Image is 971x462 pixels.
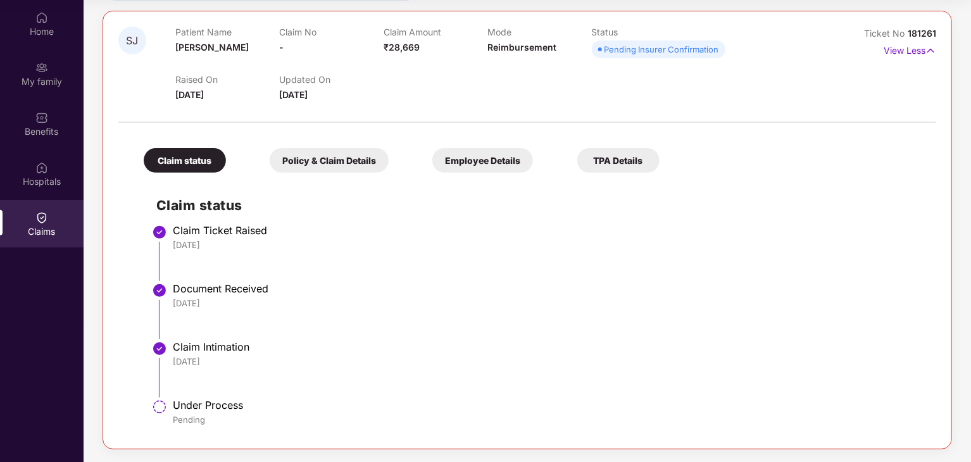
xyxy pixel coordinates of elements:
[173,239,924,251] div: [DATE]
[577,148,660,173] div: TPA Details
[884,41,936,58] p: View Less
[175,42,249,53] span: [PERSON_NAME]
[175,89,204,100] span: [DATE]
[152,225,167,240] img: svg+xml;base64,PHN2ZyBpZD0iU3RlcC1Eb25lLTMyeDMyIiB4bWxucz0iaHR0cDovL3d3dy53My5vcmcvMjAwMC9zdmciIH...
[173,414,924,425] div: Pending
[144,148,226,173] div: Claim status
[173,224,924,237] div: Claim Ticket Raised
[487,42,556,53] span: Reimbursement
[156,195,924,216] h2: Claim status
[384,42,420,53] span: ₹28,669
[35,11,48,24] img: svg+xml;base64,PHN2ZyBpZD0iSG9tZSIgeG1sbnM9Imh0dHA6Ly93d3cudzMub3JnLzIwMDAvc3ZnIiB3aWR0aD0iMjAiIG...
[35,111,48,124] img: svg+xml;base64,PHN2ZyBpZD0iQmVuZWZpdHMiIHhtbG5zPSJodHRwOi8vd3d3LnczLm9yZy8yMDAwL3N2ZyIgd2lkdGg9Ij...
[279,74,383,85] p: Updated On
[175,74,279,85] p: Raised On
[384,27,487,37] p: Claim Amount
[35,61,48,74] img: svg+xml;base64,PHN2ZyB3aWR0aD0iMjAiIGhlaWdodD0iMjAiIHZpZXdCb3g9IjAgMCAyMCAyMCIgZmlsbD0ibm9uZSIgeG...
[152,283,167,298] img: svg+xml;base64,PHN2ZyBpZD0iU3RlcC1Eb25lLTMyeDMyIiB4bWxucz0iaHR0cDovL3d3dy53My5vcmcvMjAwMC9zdmciIH...
[864,28,908,39] span: Ticket No
[173,340,924,353] div: Claim Intimation
[35,161,48,174] img: svg+xml;base64,PHN2ZyBpZD0iSG9zcGl0YWxzIiB4bWxucz0iaHR0cDovL3d3dy53My5vcmcvMjAwMC9zdmciIHdpZHRoPS...
[270,148,389,173] div: Policy & Claim Details
[605,43,719,56] div: Pending Insurer Confirmation
[127,35,139,46] span: SJ
[175,27,279,37] p: Patient Name
[173,297,924,309] div: [DATE]
[173,282,924,295] div: Document Received
[592,27,696,37] p: Status
[279,89,308,100] span: [DATE]
[487,27,591,37] p: Mode
[279,27,383,37] p: Claim No
[35,211,48,224] img: svg+xml;base64,PHN2ZyBpZD0iQ2xhaW0iIHhtbG5zPSJodHRwOi8vd3d3LnczLm9yZy8yMDAwL3N2ZyIgd2lkdGg9IjIwIi...
[908,28,936,39] span: 181261
[279,42,284,53] span: -
[173,399,924,411] div: Under Process
[152,341,167,356] img: svg+xml;base64,PHN2ZyBpZD0iU3RlcC1Eb25lLTMyeDMyIiB4bWxucz0iaHR0cDovL3d3dy53My5vcmcvMjAwMC9zdmciIH...
[173,356,924,367] div: [DATE]
[432,148,533,173] div: Employee Details
[925,44,936,58] img: svg+xml;base64,PHN2ZyB4bWxucz0iaHR0cDovL3d3dy53My5vcmcvMjAwMC9zdmciIHdpZHRoPSIxNyIgaGVpZ2h0PSIxNy...
[152,399,167,415] img: svg+xml;base64,PHN2ZyBpZD0iU3RlcC1QZW5kaW5nLTMyeDMyIiB4bWxucz0iaHR0cDovL3d3dy53My5vcmcvMjAwMC9zdm...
